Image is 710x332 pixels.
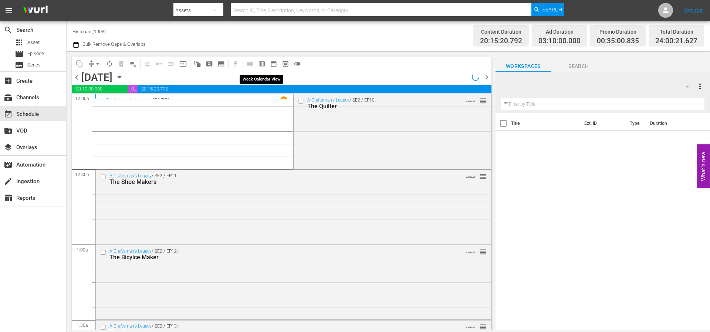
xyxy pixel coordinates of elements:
span: arrow_drop_down [94,60,101,68]
span: content_copy [76,60,83,68]
span: Remove Gaps & Overlaps [85,58,104,70]
span: Search [542,3,562,16]
button: reorder [479,172,487,180]
span: Episode [27,50,44,57]
p: SE2 / [152,97,162,103]
span: reorder [479,172,487,181]
span: VARIANT [466,97,476,103]
span: subtitles_outlined [217,60,225,68]
p: EP9 [162,97,170,103]
span: Download as CSV [227,57,241,71]
div: / SE2 / EP12: [109,249,450,261]
span: 24 hours Lineup View is OFF [291,58,303,70]
span: 03:10:00.000 [538,37,581,45]
p: / [151,97,152,103]
span: chevron_left [72,73,81,82]
span: toggle_off [294,60,301,68]
div: Total Duration [655,27,697,37]
span: menu [4,6,13,15]
span: VOD [4,126,13,135]
div: [DATE] [81,71,112,83]
a: A Craftsman's Legacy [307,97,349,103]
th: Title [511,113,580,134]
span: Asset [27,39,40,46]
button: more_vert [696,78,704,95]
span: preview_outlined [282,60,289,68]
span: 24:00:21.627 [655,37,697,45]
span: Create Search Block [203,58,215,70]
span: 00:35:00.835 [597,37,639,45]
div: The Bicylce Maker [109,254,450,261]
span: Series [27,61,41,69]
span: Ingestion [4,177,13,186]
button: Search [531,3,564,16]
span: Loop Content [104,58,115,70]
span: calendar_view_week_outlined [258,60,266,68]
span: Revert to Primary Episode [153,58,165,70]
span: Schedule [4,110,13,119]
span: Automation [4,160,13,169]
span: Fill episodes with ad slates [165,58,177,70]
a: A Craftsman's Legacy [109,324,152,329]
span: Create Series Block [215,58,227,70]
span: date_range_outlined [270,60,277,68]
th: Type [625,113,646,134]
div: / SE2 / EP11: [109,173,450,185]
span: reorder [479,323,487,331]
span: VARIANT [466,172,476,178]
div: The Shoe Makers [109,178,450,185]
span: Search [4,25,13,34]
span: Episode [15,49,24,58]
span: chevron_right [482,73,491,82]
span: Bulk Remove Gaps & Overlaps [81,41,146,47]
div: Ad Duration [538,27,581,37]
span: VARIANT [466,323,476,329]
div: Promo Duration [597,27,639,37]
a: A Craftsman's Legacy [101,97,151,103]
span: Workspaces [496,62,551,71]
a: Sign Out [684,7,703,13]
span: View Backup [280,58,291,70]
button: reorder [479,248,487,255]
span: Copy Lineup [74,58,85,70]
span: Search [551,62,606,71]
span: Select an event to delete [115,58,127,70]
span: 20:15:20.792 [480,37,522,45]
a: A Craftsman's Legacy [109,249,152,254]
span: Channels [4,93,13,102]
span: auto_awesome_motion_outlined [194,60,201,68]
span: VARIANT [466,248,476,254]
span: reorder [479,248,487,256]
span: Asset [15,38,24,47]
div: The Quilter [307,103,453,110]
span: playlist_remove_outlined [129,60,137,68]
span: reorder [479,97,487,105]
span: Create [4,76,13,85]
span: more_vert [696,82,704,91]
button: reorder [479,97,487,104]
span: Series [15,61,24,69]
span: Update Metadata from Key Asset [177,58,189,70]
th: Ext. ID [580,113,625,134]
button: reorder [479,323,487,330]
span: 20:15:20.792 [138,85,491,93]
div: Content Duration [480,27,522,37]
img: ans4CAIJ8jUAAAAAAAAAAAAAAAAAAAAAAAAgQb4GAAAAAAAAAAAAAAAAAAAAAAAAJMjXAAAAAAAAAAAAAAAAAAAAAAAAgAT5G... [18,2,53,19]
span: autorenew_outlined [106,60,113,68]
button: Open Feedback Widget [697,144,710,188]
span: Month Calendar View [268,58,280,70]
span: pageview_outlined [206,60,213,68]
span: Refresh All Search Blocks [189,57,203,71]
span: Reports [4,194,13,202]
th: Duration [646,113,690,134]
div: / SE2 / EP10: [307,97,453,110]
span: Overlays [4,143,13,152]
span: compress [88,60,95,68]
p: 1 [283,97,285,103]
a: A Craftsman's Legacy [109,173,152,178]
span: 03:10:00.000 [72,85,128,93]
span: 00:35:00.835 [128,85,138,93]
span: input [179,60,187,68]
